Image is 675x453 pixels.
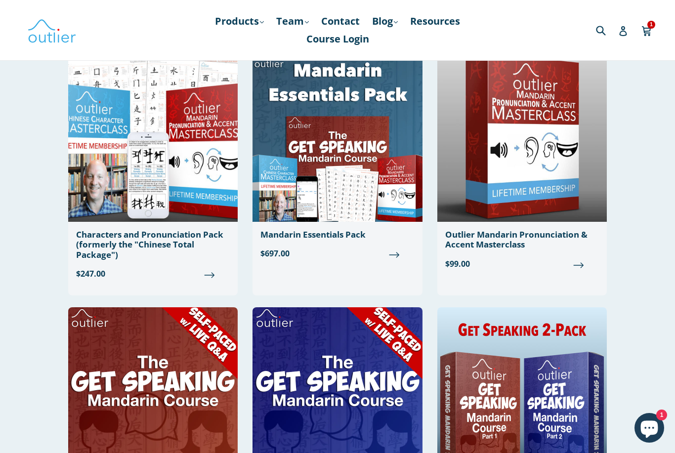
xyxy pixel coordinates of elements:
span: $99.00 [445,258,599,270]
div: Characters and Pronunciation Pack (formerly the "Chinese Total Package") [76,230,230,260]
div: Outlier Mandarin Pronunciation & Accent Masterclass [445,230,599,250]
img: Mandarin Essentials Pack [253,51,422,222]
a: Blog [367,12,403,30]
img: Chinese Total Package Outlier Linguistics [68,51,238,222]
a: Course Login [301,30,374,48]
a: Resources [405,12,465,30]
a: Contact [316,12,365,30]
inbox-online-store-chat: Shopify online store chat [632,413,667,445]
div: Mandarin Essentials Pack [260,230,414,240]
a: Team [271,12,314,30]
input: Search [593,20,621,40]
span: 1 [647,21,655,28]
span: $697.00 [260,247,414,259]
a: Characters and Pronunciation Pack (formerly the "Chinese Total Package") $247.00 [68,51,238,288]
a: Outlier Mandarin Pronunciation & Accent Masterclass $99.00 [437,51,607,278]
a: 1 [641,19,653,41]
a: Products [210,12,269,30]
a: Mandarin Essentials Pack $697.00 [253,51,422,267]
img: Outlier Mandarin Pronunciation & Accent Masterclass Outlier Linguistics [437,51,607,222]
span: $247.00 [76,268,230,280]
img: Outlier Linguistics [27,16,77,44]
